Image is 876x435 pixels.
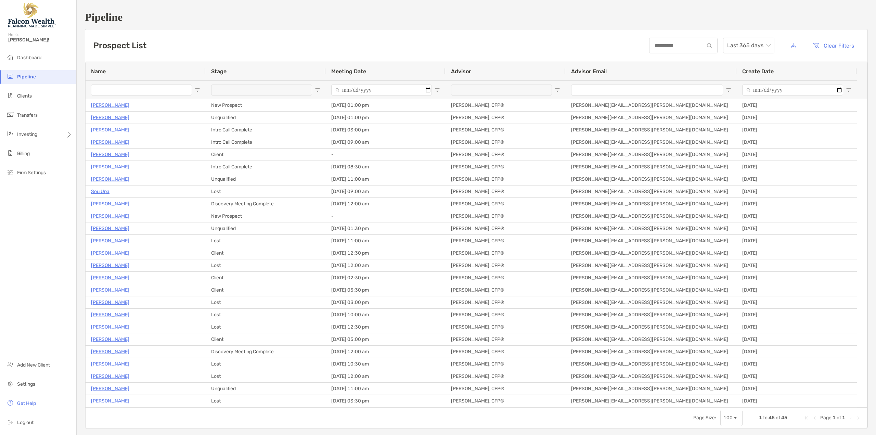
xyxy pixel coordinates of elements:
[804,415,809,421] div: First Page
[91,163,129,171] a: [PERSON_NAME]
[91,261,129,270] p: [PERSON_NAME]
[315,87,320,93] button: Open Filter Menu
[566,346,737,358] div: [PERSON_NAME][EMAIL_ADDRESS][PERSON_NAME][DOMAIN_NAME]
[206,198,326,210] div: Discovery Meeting Complete
[206,383,326,395] div: Unqualified
[737,284,857,296] div: [DATE]
[206,395,326,407] div: Lost
[566,284,737,296] div: [PERSON_NAME][EMAIL_ADDRESS][PERSON_NAME][DOMAIN_NAME]
[91,323,129,331] p: [PERSON_NAME]
[446,136,566,148] div: [PERSON_NAME], CFP®
[326,321,446,333] div: [DATE] 12:30 pm
[17,420,34,425] span: Log out
[91,335,129,344] p: [PERSON_NAME]
[206,99,326,111] div: New Prospect
[737,309,857,321] div: [DATE]
[446,284,566,296] div: [PERSON_NAME], CFP®
[17,400,36,406] span: Get Help
[91,200,129,208] a: [PERSON_NAME]
[91,85,192,95] input: Name Filter Input
[206,235,326,247] div: Lost
[17,112,38,118] span: Transfers
[566,358,737,370] div: [PERSON_NAME][EMAIL_ADDRESS][PERSON_NAME][DOMAIN_NAME]
[326,383,446,395] div: [DATE] 11:00 am
[91,138,129,146] a: [PERSON_NAME]
[206,309,326,321] div: Lost
[326,333,446,345] div: [DATE] 05:00 pm
[742,68,774,75] span: Create Date
[566,136,737,148] div: [PERSON_NAME][EMAIL_ADDRESS][PERSON_NAME][DOMAIN_NAME]
[91,126,129,134] p: [PERSON_NAME]
[91,384,129,393] a: [PERSON_NAME]
[566,99,737,111] div: [PERSON_NAME][EMAIL_ADDRESS][PERSON_NAME][DOMAIN_NAME]
[571,85,723,95] input: Advisor Email Filter Input
[91,187,109,196] a: Sou Upa
[206,272,326,284] div: Client
[195,87,200,93] button: Open Filter Menu
[6,380,14,388] img: settings icon
[91,286,129,294] p: [PERSON_NAME]
[206,210,326,222] div: New Prospect
[91,298,129,307] p: [PERSON_NAME]
[326,173,446,185] div: [DATE] 11:00 am
[781,415,787,421] span: 45
[435,87,440,93] button: Open Filter Menu
[91,68,106,75] span: Name
[206,333,326,345] div: Client
[91,150,129,159] a: [PERSON_NAME]
[91,101,129,110] a: [PERSON_NAME]
[6,72,14,80] img: pipeline icon
[6,360,14,369] img: add_new_client icon
[566,272,737,284] div: [PERSON_NAME][EMAIL_ADDRESS][PERSON_NAME][DOMAIN_NAME]
[737,185,857,197] div: [DATE]
[848,415,853,421] div: Next Page
[446,333,566,345] div: [PERSON_NAME], CFP®
[326,395,446,407] div: [DATE] 03:30 pm
[17,93,32,99] span: Clients
[446,173,566,185] div: [PERSON_NAME], CFP®
[206,346,326,358] div: Discovery Meeting Complete
[17,381,35,387] span: Settings
[446,149,566,161] div: [PERSON_NAME], CFP®
[6,91,14,100] img: clients icon
[446,346,566,358] div: [PERSON_NAME], CFP®
[17,151,30,156] span: Billing
[331,68,366,75] span: Meeting Date
[91,249,129,257] a: [PERSON_NAME]
[742,85,843,95] input: Create Date Filter Input
[206,284,326,296] div: Client
[571,68,607,75] span: Advisor Email
[206,136,326,148] div: Intro Call Complete
[91,310,129,319] p: [PERSON_NAME]
[737,173,857,185] div: [DATE]
[91,236,129,245] p: [PERSON_NAME]
[726,87,731,93] button: Open Filter Menu
[331,85,432,95] input: Meeting Date Filter Input
[446,272,566,284] div: [PERSON_NAME], CFP®
[737,395,857,407] div: [DATE]
[91,224,129,233] a: [PERSON_NAME]
[17,74,36,80] span: Pipeline
[727,38,770,53] span: Last 365 days
[326,198,446,210] div: [DATE] 12:00 am
[446,235,566,247] div: [PERSON_NAME], CFP®
[326,185,446,197] div: [DATE] 09:00 am
[206,358,326,370] div: Lost
[737,124,857,136] div: [DATE]
[555,87,560,93] button: Open Filter Menu
[85,11,868,24] h1: Pipeline
[326,296,446,308] div: [DATE] 03:00 pm
[17,170,46,176] span: Firm Settings
[326,259,446,271] div: [DATE] 12:00 am
[446,198,566,210] div: [PERSON_NAME], CFP®
[446,358,566,370] div: [PERSON_NAME], CFP®
[737,259,857,271] div: [DATE]
[737,333,857,345] div: [DATE]
[566,383,737,395] div: [PERSON_NAME][EMAIL_ADDRESS][PERSON_NAME][DOMAIN_NAME]
[446,309,566,321] div: [PERSON_NAME], CFP®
